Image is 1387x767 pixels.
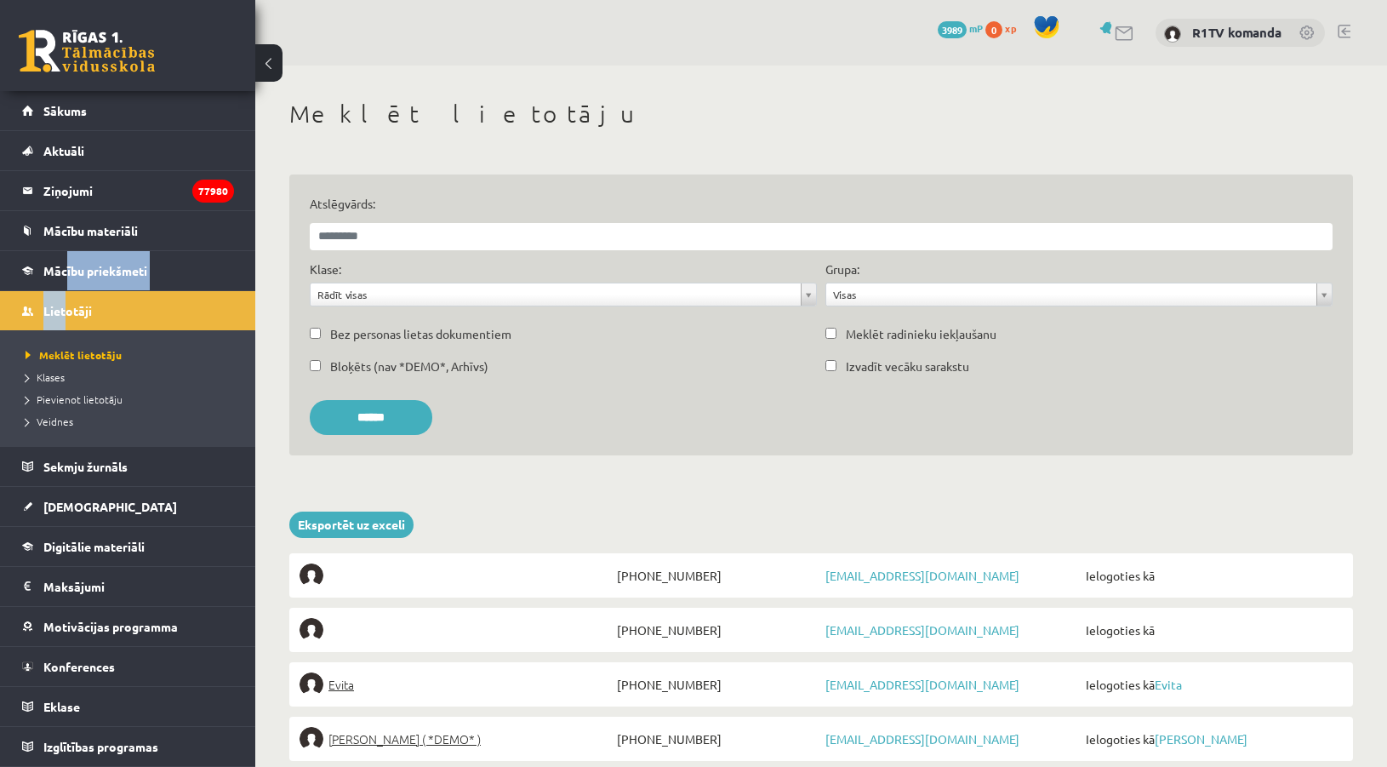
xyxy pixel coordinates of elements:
[22,211,234,250] a: Mācību materiāli
[26,347,238,363] a: Meklēt lietotāju
[310,195,1333,213] label: Atslēgvārds:
[192,180,234,203] i: 77980
[43,263,147,278] span: Mācību priekšmeti
[328,673,354,696] span: Evita
[43,699,80,714] span: Eklase
[613,673,821,696] span: [PHONE_NUMBER]
[1155,731,1247,747] a: [PERSON_NAME]
[300,727,323,751] img: Elīna Elizabete Ancveriņa
[22,171,234,210] a: Ziņojumi77980
[26,415,73,428] span: Veidnes
[328,727,481,751] span: [PERSON_NAME] ( *DEMO* )
[825,622,1019,638] a: [EMAIL_ADDRESS][DOMAIN_NAME]
[833,283,1310,306] span: Visas
[22,527,234,566] a: Digitālie materiāli
[22,447,234,486] a: Sekmju žurnāls
[43,739,158,754] span: Izglītības programas
[985,21,1025,35] a: 0 xp
[310,260,341,278] label: Klase:
[43,619,178,634] span: Motivācijas programma
[289,512,414,538] a: Eksportēt uz exceli
[825,731,1019,747] a: [EMAIL_ADDRESS][DOMAIN_NAME]
[938,21,983,35] a: 3989 mP
[43,539,145,554] span: Digitālie materiāli
[938,21,967,38] span: 3989
[1082,564,1343,587] span: Ielogoties kā
[317,283,794,306] span: Rādīt visas
[1192,24,1281,41] a: R1TV komanda
[22,487,234,526] a: [DEMOGRAPHIC_DATA]
[22,687,234,726] a: Eklase
[826,283,1332,306] a: Visas
[825,260,859,278] label: Grupa:
[22,291,234,330] a: Lietotāji
[613,564,821,587] span: [PHONE_NUMBER]
[1164,26,1181,43] img: R1TV komanda
[22,567,234,606] a: Maksājumi
[1082,618,1343,642] span: Ielogoties kā
[26,370,65,384] span: Klases
[22,727,234,766] a: Izglītības programas
[43,659,115,674] span: Konferences
[311,283,816,306] a: Rādīt visas
[300,673,613,696] a: Evita
[330,358,488,375] label: Bloķēts (nav *DEMO*, Arhīvs)
[1005,21,1016,35] span: xp
[43,143,84,158] span: Aktuāli
[43,303,92,318] span: Lietotāji
[300,727,613,751] a: [PERSON_NAME] ( *DEMO* )
[825,568,1019,583] a: [EMAIL_ADDRESS][DOMAIN_NAME]
[846,358,969,375] label: Izvadīt vecāku sarakstu
[846,325,996,343] label: Meklēt radinieku iekļaušanu
[22,647,234,686] a: Konferences
[26,348,122,362] span: Meklēt lietotāju
[985,21,1002,38] span: 0
[969,21,983,35] span: mP
[22,131,234,170] a: Aktuāli
[1155,677,1182,692] a: Evita
[43,171,234,210] legend: Ziņojumi
[330,325,511,343] label: Bez personas lietas dokumentiem
[19,30,155,72] a: Rīgas 1. Tālmācības vidusskola
[1082,673,1343,696] span: Ielogoties kā
[43,499,177,514] span: [DEMOGRAPHIC_DATA]
[43,567,234,606] legend: Maksājumi
[43,459,128,474] span: Sekmju žurnāls
[22,607,234,646] a: Motivācijas programma
[43,103,87,118] span: Sākums
[825,677,1019,692] a: [EMAIL_ADDRESS][DOMAIN_NAME]
[613,727,821,751] span: [PHONE_NUMBER]
[43,223,138,238] span: Mācību materiāli
[26,392,238,407] a: Pievienot lietotāju
[26,392,123,406] span: Pievienot lietotāju
[289,100,1353,129] h1: Meklēt lietotāju
[613,618,821,642] span: [PHONE_NUMBER]
[300,673,323,696] img: Evita
[26,369,238,385] a: Klases
[22,251,234,290] a: Mācību priekšmeti
[26,414,238,429] a: Veidnes
[22,91,234,130] a: Sākums
[1082,727,1343,751] span: Ielogoties kā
